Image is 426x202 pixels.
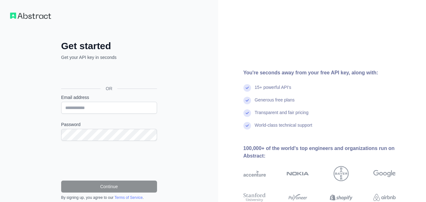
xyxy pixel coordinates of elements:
img: google [373,166,396,181]
div: World-class technical support [255,122,312,135]
div: Transparent and fair pricing [255,109,309,122]
p: Get your API key in seconds [61,54,157,61]
div: You're seconds away from your free API key, along with: [243,69,416,77]
img: accenture [243,166,266,181]
a: Terms of Service [114,195,143,200]
div: Generous free plans [255,97,295,109]
button: Continue [61,181,157,193]
img: check mark [243,122,251,130]
img: check mark [243,109,251,117]
iframe: reCAPTCHA [61,148,157,173]
img: check mark [243,97,251,104]
img: nokia [287,166,309,181]
label: Password [61,121,157,128]
img: bayer [334,166,349,181]
label: Email address [61,94,157,101]
img: check mark [243,84,251,92]
h2: Get started [61,40,157,52]
div: 100,000+ of the world's top engineers and organizations run on Abstract: [243,145,416,160]
iframe: Sign in with Google Button [58,67,159,81]
div: 15+ powerful API's [255,84,291,97]
span: OR [101,85,117,92]
div: By signing up, you agree to our . [61,195,157,200]
img: Workflow [10,13,51,19]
